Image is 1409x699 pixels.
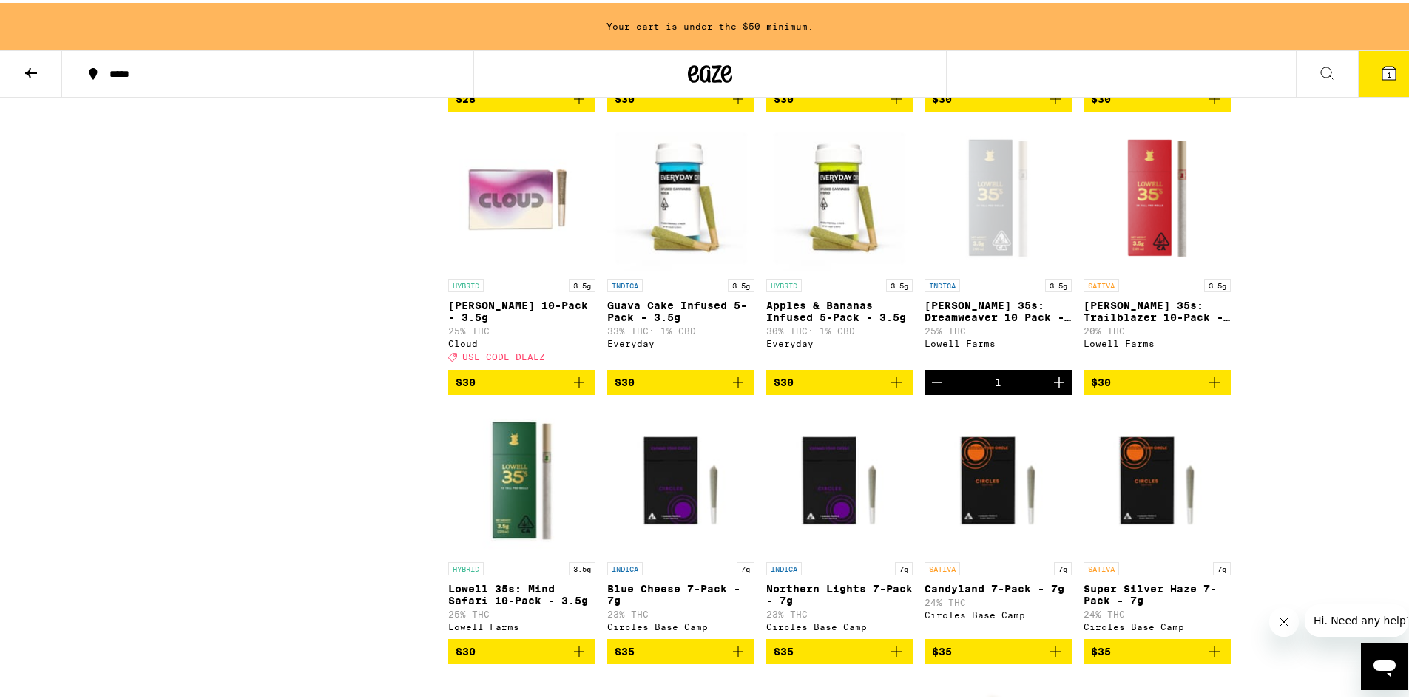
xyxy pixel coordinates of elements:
[1269,604,1299,634] iframe: Close message
[607,580,754,604] p: Blue Cheese 7-Pack - 7g
[607,607,754,616] p: 23% THC
[1084,619,1231,629] div: Circles Base Camp
[1084,559,1119,573] p: SATIVA
[448,404,595,552] img: Lowell Farms - Lowell 35s: Mind Safari 10-Pack - 3.5g
[607,121,754,269] img: Everyday - Guava Cake Infused 5-Pack - 3.5g
[728,276,754,289] p: 3.5g
[456,643,476,655] span: $30
[766,323,913,333] p: 30% THC: 1% CBD
[607,559,643,573] p: INDICA
[1047,367,1072,392] button: Increment
[607,84,754,109] button: Add to bag
[1091,374,1111,385] span: $30
[774,643,794,655] span: $35
[607,619,754,629] div: Circles Base Camp
[1387,67,1391,76] span: 1
[1091,90,1111,102] span: $30
[448,276,484,289] p: HYBRID
[448,607,595,616] p: 25% THC
[925,367,950,392] button: Decrement
[1084,636,1231,661] button: Add to bag
[615,374,635,385] span: $30
[774,90,794,102] span: $30
[1084,323,1231,333] p: 20% THC
[766,404,913,552] img: Circles Base Camp - Northern Lights 7-Pack - 7g
[1084,297,1231,320] p: [PERSON_NAME] 35s: Trailblazer 10-Pack - 3.5g
[925,336,1072,345] div: Lowell Farms
[766,580,913,604] p: Northern Lights 7-Pack - 7g
[1084,336,1231,345] div: Lowell Farms
[1084,84,1231,109] button: Add to bag
[925,404,1072,636] a: Open page for Candyland 7-Pack - 7g from Circles Base Camp
[607,404,754,552] img: Circles Base Camp - Blue Cheese 7-Pack - 7g
[925,607,1072,617] div: Circles Base Camp
[448,404,595,636] a: Open page for Lowell 35s: Mind Safari 10-Pack - 3.5g from Lowell Farms
[766,636,913,661] button: Add to bag
[1045,276,1072,289] p: 3.5g
[1084,580,1231,604] p: Super Silver Haze 7-Pack - 7g
[766,404,913,636] a: Open page for Northern Lights 7-Pack - 7g from Circles Base Camp
[448,121,595,269] img: Cloud - Runtz 10-Pack - 3.5g
[774,374,794,385] span: $30
[1054,559,1072,573] p: 7g
[1084,367,1231,392] button: Add to bag
[925,636,1072,661] button: Add to bag
[448,336,595,345] div: Cloud
[448,559,484,573] p: HYBRID
[1091,643,1111,655] span: $35
[932,90,952,102] span: $30
[607,297,754,320] p: Guava Cake Infused 5-Pack - 3.5g
[1204,276,1231,289] p: 3.5g
[456,90,476,102] span: $28
[615,90,635,102] span: $30
[448,580,595,604] p: Lowell 35s: Mind Safari 10-Pack - 3.5g
[9,10,107,22] span: Hi. Need any help?
[448,619,595,629] div: Lowell Farms
[925,595,1072,604] p: 24% THC
[766,121,913,269] img: Everyday - Apples & Bananas Infused 5-Pack - 3.5g
[1084,121,1231,269] img: Lowell Farms - Lowell 35s: Trailblazer 10-Pack - 3.5g
[607,636,754,661] button: Add to bag
[448,323,595,333] p: 25% THC
[1084,121,1231,366] a: Open page for Lowell 35s: Trailblazer 10-Pack - 3.5g from Lowell Farms
[766,121,913,366] a: Open page for Apples & Bananas Infused 5-Pack - 3.5g from Everyday
[925,276,960,289] p: INDICA
[607,367,754,392] button: Add to bag
[448,636,595,661] button: Add to bag
[615,643,635,655] span: $35
[607,336,754,345] div: Everyday
[925,84,1072,109] button: Add to bag
[766,607,913,616] p: 23% THC
[1305,601,1408,634] iframe: Message from company
[607,121,754,366] a: Open page for Guava Cake Infused 5-Pack - 3.5g from Everyday
[766,336,913,345] div: Everyday
[766,276,802,289] p: HYBRID
[1084,404,1231,552] img: Circles Base Camp - Super Silver Haze 7-Pack - 7g
[607,276,643,289] p: INDICA
[448,121,595,366] a: Open page for Runtz 10-Pack - 3.5g from Cloud
[456,374,476,385] span: $30
[737,559,754,573] p: 7g
[925,580,1072,592] p: Candyland 7-Pack - 7g
[925,121,1072,366] a: Open page for Lowell 35s: Dreamweaver 10 Pack - 3.5g from Lowell Farms
[448,367,595,392] button: Add to bag
[448,297,595,320] p: [PERSON_NAME] 10-Pack - 3.5g
[569,276,595,289] p: 3.5g
[462,350,545,359] span: USE CODE DEALZ
[607,323,754,333] p: 33% THC: 1% CBD
[448,84,595,109] button: Add to bag
[925,559,960,573] p: SATIVA
[925,404,1072,552] img: Circles Base Camp - Candyland 7-Pack - 7g
[1361,640,1408,687] iframe: Button to launch messaging window
[1213,559,1231,573] p: 7g
[607,404,754,636] a: Open page for Blue Cheese 7-Pack - 7g from Circles Base Camp
[766,297,913,320] p: Apples & Bananas Infused 5-Pack - 3.5g
[932,643,952,655] span: $35
[766,84,913,109] button: Add to bag
[569,559,595,573] p: 3.5g
[766,367,913,392] button: Add to bag
[925,297,1072,320] p: [PERSON_NAME] 35s: Dreamweaver 10 Pack - 3.5g
[925,323,1072,333] p: 25% THC
[1084,404,1231,636] a: Open page for Super Silver Haze 7-Pack - 7g from Circles Base Camp
[766,619,913,629] div: Circles Base Camp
